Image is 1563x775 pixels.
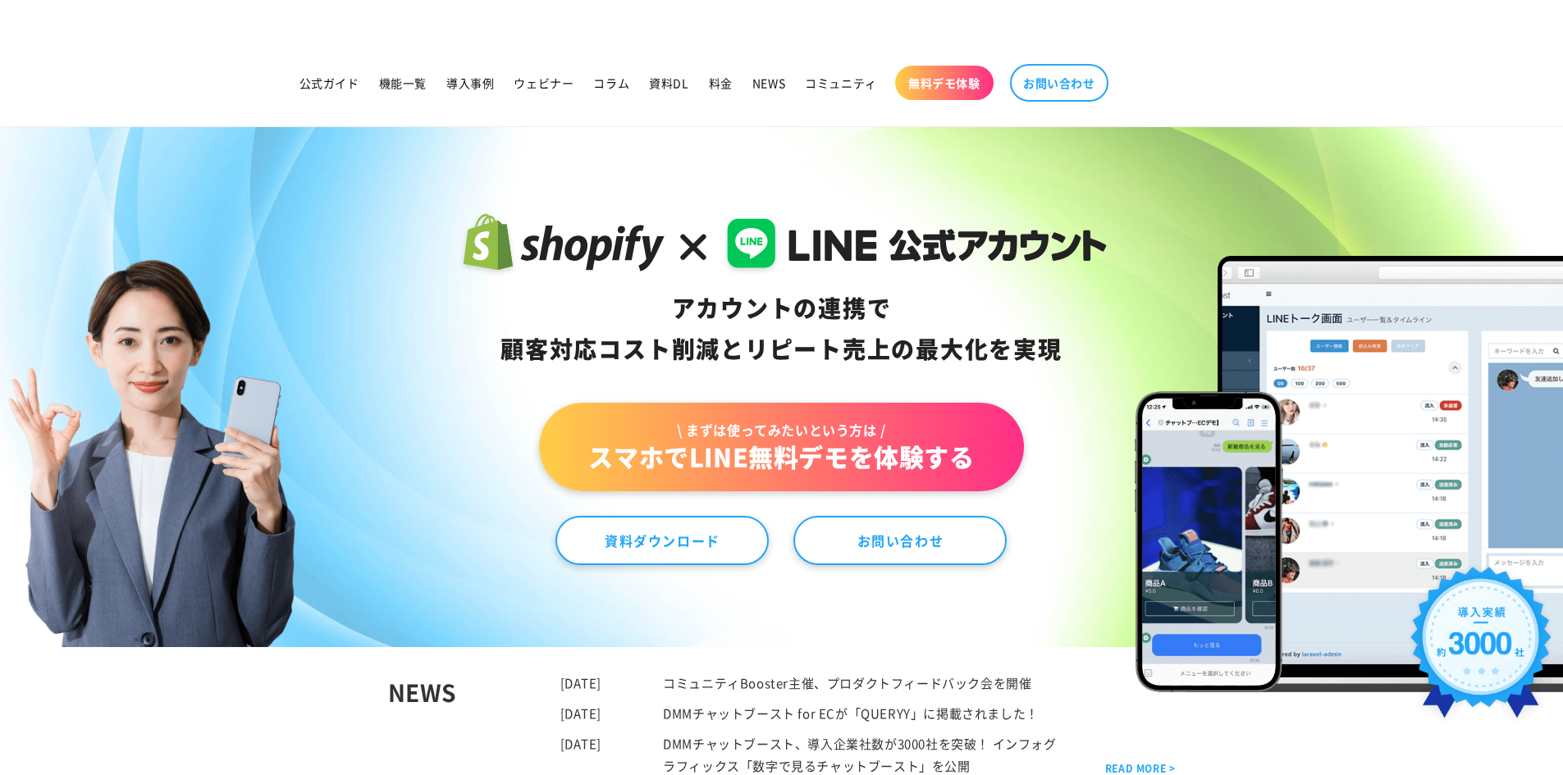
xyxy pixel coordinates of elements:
[560,674,602,691] time: [DATE]
[663,735,1056,774] a: DMMチャットブースト、導入企業社数が3000社を突破！ インフォグラフィックス「数字で見るチャットブースト」を公開
[379,75,427,90] span: 機能一覧
[539,403,1023,491] a: \ まずは使ってみたいという方は /スマホでLINE無料デモを体験する
[504,66,583,100] a: ウェビナー
[752,75,785,90] span: NEWS
[593,75,629,90] span: コラム
[436,66,504,100] a: 導入事例
[1010,64,1108,102] a: お問い合わせ
[446,75,494,90] span: 導入事例
[663,674,1031,691] a: コミュニティBooster主催、プロダクトフィードバック会を開催
[743,66,795,100] a: NEWS
[649,75,688,90] span: 資料DL
[560,704,602,722] time: [DATE]
[805,75,877,90] span: コミュニティ
[1403,559,1560,737] img: 導入実績約3000社
[895,66,994,100] a: 無料デモ体験
[456,288,1107,370] div: アカウントの連携で 顧客対応コスト削減と リピート売上の 最大化を実現
[583,66,639,100] a: コラム
[560,735,602,752] time: [DATE]
[514,75,574,90] span: ウェビナー
[663,704,1039,722] a: DMMチャットブースト for ECが「QUERYY」に掲載されました！
[709,75,733,90] span: 料金
[795,66,887,100] a: コミュニティ
[1023,75,1095,90] span: お問い合わせ
[555,516,769,565] a: 資料ダウンロード
[908,75,980,90] span: 無料デモ体験
[699,66,743,100] a: 料金
[369,66,436,100] a: 機能一覧
[290,66,369,100] a: 公式ガイド
[639,66,698,100] a: 資料DL
[299,75,359,90] span: 公式ガイド
[793,516,1007,565] a: お問い合わせ
[588,421,974,439] span: \ まずは使ってみたいという方は /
